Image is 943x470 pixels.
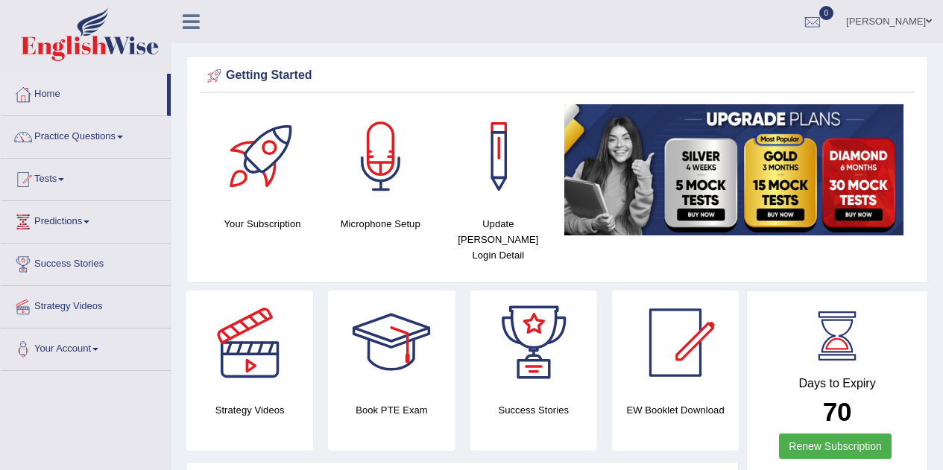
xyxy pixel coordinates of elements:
b: 70 [823,397,852,426]
img: small5.jpg [564,104,903,235]
a: Practice Questions [1,116,171,153]
h4: Days to Expiry [763,377,911,390]
h4: Success Stories [470,402,597,418]
a: Your Account [1,328,171,366]
h4: Update [PERSON_NAME] Login Detail [447,216,549,263]
h4: Microphone Setup [329,216,432,232]
span: 0 [819,6,834,20]
h4: Strategy Videos [186,402,313,418]
h4: Your Subscription [211,216,314,232]
a: Home [1,74,167,111]
a: Tests [1,159,171,196]
h4: EW Booklet Download [612,402,739,418]
h4: Book PTE Exam [328,402,455,418]
a: Strategy Videos [1,286,171,323]
a: Predictions [1,201,171,238]
a: Success Stories [1,244,171,281]
div: Getting Started [204,65,911,87]
a: Renew Subscription [779,434,892,459]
